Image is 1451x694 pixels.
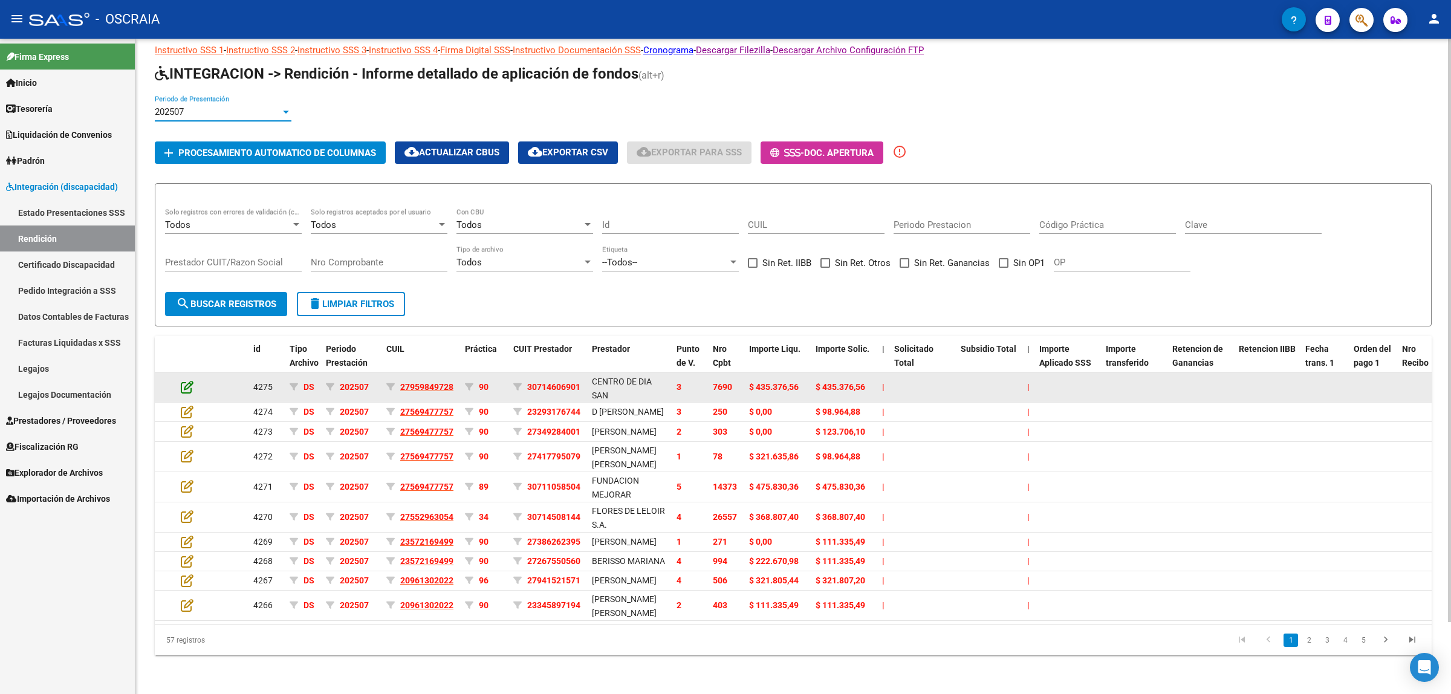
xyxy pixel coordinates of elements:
[304,512,314,522] span: DS
[1027,537,1030,546] span: |
[592,474,667,570] div: FUNDACION MEJORAR ESTUDIANDO TRABAJANDO PARA ASCENDER SOCIALMENTE ( M.E.T.A.S.)
[749,537,772,546] span: $ 0,00
[713,512,737,522] span: 26557
[677,576,681,585] span: 4
[155,45,224,56] a: Instructivo SSS 1
[1027,482,1030,491] span: |
[6,76,37,89] span: Inicio
[400,512,453,522] span: 27552963054
[513,344,572,354] span: CUIT Prestador
[465,344,497,354] span: Práctica
[1167,336,1234,389] datatable-header-cell: Retencion de Ganancias
[749,407,772,417] span: $ 0,00
[285,336,321,389] datatable-header-cell: Tipo Archivo
[835,256,891,270] span: Sin Ret. Otros
[340,556,369,566] span: 202507
[253,405,280,419] div: 4274
[400,537,453,546] span: 23572169499
[713,407,727,417] span: 250
[627,141,751,164] button: Exportar para SSS
[816,537,865,546] span: $ 111.335,49
[1338,634,1352,647] a: 4
[1410,653,1439,682] div: Open Intercom Messenger
[749,427,772,436] span: $ 0,00
[882,512,885,522] span: |
[811,336,877,389] datatable-header-cell: Importe Solic.
[527,576,580,585] span: 27941521571
[637,144,651,159] mat-icon: cloud_download
[761,141,883,164] button: -Doc. Apertura
[290,344,319,368] span: Tipo Archivo
[6,492,110,505] span: Importación de Archivos
[155,141,386,164] button: Procesamiento automatico de columnas
[882,537,885,546] span: |
[1374,634,1397,647] a: go to next page
[479,382,489,392] span: 90
[677,556,681,566] span: 4
[178,148,376,158] span: Procesamiento automatico de columnas
[643,45,693,56] a: Cronograma
[1318,630,1336,650] li: page 3
[1284,634,1298,647] a: 1
[161,146,176,160] mat-icon: add
[10,11,24,26] mat-icon: menu
[677,427,681,436] span: 2
[713,600,727,610] span: 403
[253,380,280,394] div: 4275
[592,405,664,419] div: D [PERSON_NAME]
[816,382,865,392] span: $ 435.376,56
[592,375,667,430] div: CENTRO DE DIA SAN [PERSON_NAME] S.R.L.
[155,65,638,82] span: INTEGRACION -> Rendición - Informe detallado de aplicación de fondos
[713,344,731,368] span: Nro Cpbt
[816,344,869,354] span: Importe Solic.
[592,592,667,620] div: [PERSON_NAME] [PERSON_NAME]
[914,256,990,270] span: Sin Ret. Ganancias
[882,427,885,436] span: |
[297,45,366,56] a: Instructivo SSS 3
[6,414,116,427] span: Prestadores / Proveedores
[1305,344,1334,368] span: Fecha trans. 1
[304,576,314,585] span: DS
[1234,336,1300,389] datatable-header-cell: Retencion IIBB
[304,427,314,436] span: DS
[677,452,681,461] span: 1
[308,299,394,310] span: Limpiar filtros
[708,336,744,389] datatable-header-cell: Nro Cpbt
[749,600,799,610] span: $ 111.335,49
[479,600,489,610] span: 90
[749,382,799,392] span: $ 435.376,56
[1402,344,1429,368] span: Nro Recibo
[381,336,460,389] datatable-header-cell: CUIL
[527,537,580,546] span: 27386262395
[602,257,637,268] span: --Todos--
[1027,344,1030,354] span: |
[592,535,657,549] div: [PERSON_NAME]
[400,427,453,436] span: 27569477757
[248,336,285,389] datatable-header-cell: id
[677,344,700,368] span: Punto de V.
[311,219,336,230] span: Todos
[713,427,727,436] span: 303
[749,512,799,522] span: $ 368.807,40
[253,574,280,588] div: 4267
[877,336,889,389] datatable-header-cell: |
[6,128,112,141] span: Liquidación de Convenios
[713,382,732,392] span: 7690
[816,482,865,491] span: $ 475.830,36
[1427,11,1441,26] mat-icon: person
[1401,634,1424,647] a: go to last page
[253,450,280,464] div: 4272
[440,45,510,56] a: Firma Digital SSS
[340,482,369,491] span: 202507
[400,382,453,392] span: 27959849728
[713,576,727,585] span: 506
[882,344,885,354] span: |
[479,482,489,491] span: 89
[321,336,381,389] datatable-header-cell: Periodo Prestación
[340,512,369,522] span: 202507
[326,344,368,368] span: Periodo Prestación
[1282,630,1300,650] li: page 1
[460,336,508,389] datatable-header-cell: Práctica
[253,480,280,494] div: 4271
[816,512,865,522] span: $ 368.807,40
